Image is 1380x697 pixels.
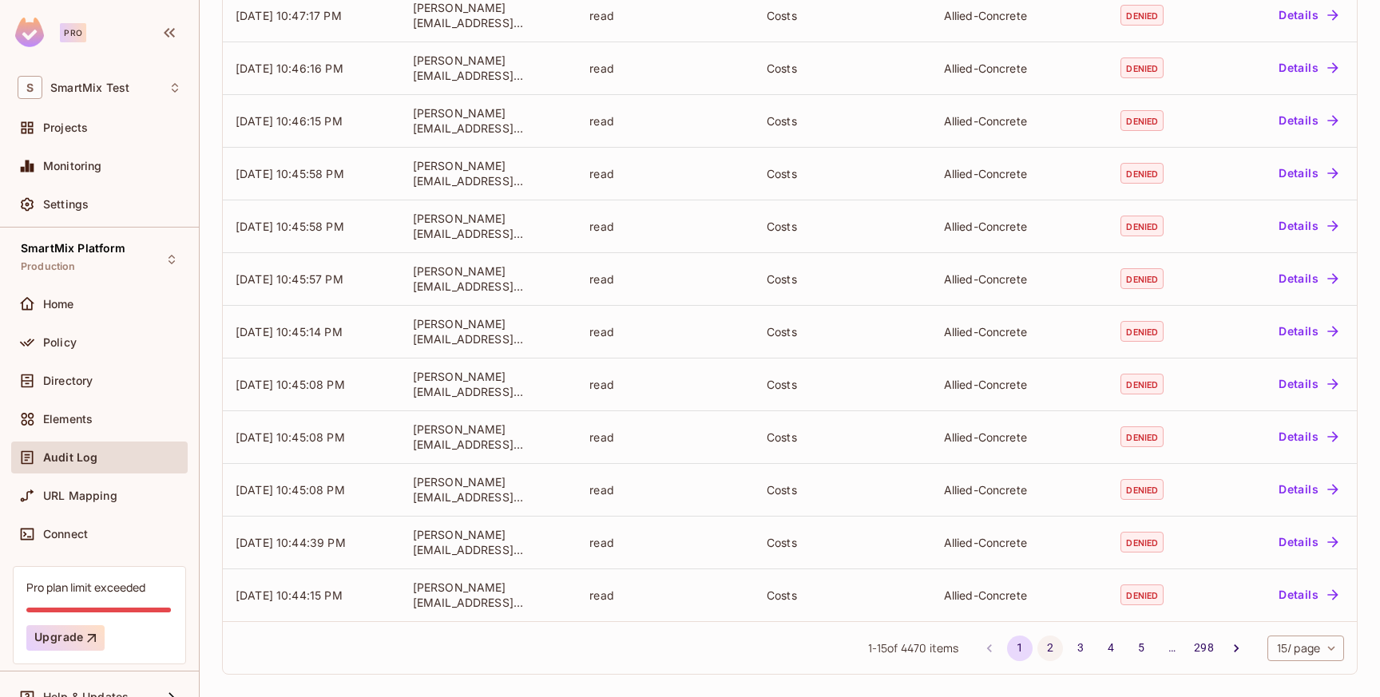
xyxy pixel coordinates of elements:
[43,336,77,349] span: Policy
[236,378,345,391] span: [DATE] 10:45:08 PM
[236,9,342,22] span: [DATE] 10:47:17 PM
[1120,321,1164,342] span: denied
[1120,584,1164,605] span: denied
[944,430,1096,445] div: Allied-Concrete
[413,158,565,188] div: [PERSON_NAME][EMAIL_ADDRESS][PERSON_NAME][DOMAIN_NAME]
[944,61,1096,76] div: Allied-Concrete
[413,53,565,83] div: [PERSON_NAME][EMAIL_ADDRESS][PERSON_NAME][DOMAIN_NAME]
[1272,477,1344,502] button: Details
[1120,110,1164,131] span: denied
[26,625,105,651] button: Upgrade
[589,588,741,603] div: read
[21,242,126,255] span: SmartMix Platform
[1120,216,1164,236] span: denied
[413,105,565,136] div: [PERSON_NAME][EMAIL_ADDRESS][PERSON_NAME][DOMAIN_NAME]
[767,482,918,497] div: Costs
[1120,479,1164,500] span: denied
[43,160,102,172] span: Monitoring
[236,220,344,233] span: [DATE] 10:45:58 PM
[944,482,1096,497] div: Allied-Concrete
[1120,163,1164,184] span: denied
[236,114,343,128] span: [DATE] 10:46:15 PM
[944,535,1096,550] div: Allied-Concrete
[589,482,741,497] div: read
[1267,636,1344,661] div: 15 / page
[413,474,565,505] div: [PERSON_NAME][EMAIL_ADDRESS][PERSON_NAME][DOMAIN_NAME]
[767,377,918,392] div: Costs
[413,580,565,610] div: [PERSON_NAME][EMAIL_ADDRESS][PERSON_NAME][DOMAIN_NAME]
[1007,636,1033,661] button: page 1
[1272,266,1344,291] button: Details
[767,61,918,76] div: Costs
[236,272,343,286] span: [DATE] 10:45:57 PM
[589,61,741,76] div: read
[589,113,741,129] div: read
[236,430,345,444] span: [DATE] 10:45:08 PM
[589,324,741,339] div: read
[1272,108,1344,133] button: Details
[589,8,741,23] div: read
[767,166,918,181] div: Costs
[18,76,42,99] span: S
[944,166,1096,181] div: Allied-Concrete
[1272,213,1344,239] button: Details
[1189,636,1218,661] button: Go to page 298
[589,535,741,550] div: read
[1120,268,1164,289] span: denied
[944,8,1096,23] div: Allied-Concrete
[413,422,565,452] div: [PERSON_NAME][EMAIL_ADDRESS][PERSON_NAME][DOMAIN_NAME]
[1120,426,1164,447] span: denied
[43,198,89,211] span: Settings
[589,430,741,445] div: read
[944,219,1096,234] div: Allied-Concrete
[1272,2,1344,28] button: Details
[26,580,145,595] div: Pro plan limit exceeded
[767,113,918,129] div: Costs
[767,271,918,287] div: Costs
[767,535,918,550] div: Costs
[589,166,741,181] div: read
[1120,374,1164,394] span: denied
[944,113,1096,129] div: Allied-Concrete
[43,528,88,541] span: Connect
[43,298,74,311] span: Home
[589,219,741,234] div: read
[767,430,918,445] div: Costs
[50,81,129,94] span: Workspace: SmartMix Test
[43,413,93,426] span: Elements
[944,324,1096,339] div: Allied-Concrete
[1272,424,1344,449] button: Details
[1037,636,1063,661] button: Go to page 2
[413,369,565,399] div: [PERSON_NAME][EMAIL_ADDRESS][PERSON_NAME][DOMAIN_NAME]
[974,636,1251,661] nav: pagination navigation
[1272,160,1344,186] button: Details
[236,325,343,339] span: [DATE] 10:45:14 PM
[767,588,918,603] div: Costs
[589,271,741,287] div: read
[944,271,1096,287] div: Allied-Concrete
[1128,636,1154,661] button: Go to page 5
[236,588,343,602] span: [DATE] 10:44:15 PM
[236,167,344,180] span: [DATE] 10:45:58 PM
[944,377,1096,392] div: Allied-Concrete
[868,640,959,657] span: 1 - 15 of 4470 items
[1098,636,1124,661] button: Go to page 4
[43,374,93,387] span: Directory
[1272,319,1344,344] button: Details
[767,219,918,234] div: Costs
[1272,55,1344,81] button: Details
[413,263,565,294] div: [PERSON_NAME][EMAIL_ADDRESS][PERSON_NAME][DOMAIN_NAME]
[43,489,117,502] span: URL Mapping
[589,377,741,392] div: read
[21,260,76,273] span: Production
[43,451,97,464] span: Audit Log
[60,23,86,42] div: Pro
[1120,532,1164,552] span: denied
[767,8,918,23] div: Costs
[1272,371,1344,397] button: Details
[1272,582,1344,608] button: Details
[1272,529,1344,555] button: Details
[1159,640,1184,655] div: …
[413,211,565,241] div: [PERSON_NAME][EMAIL_ADDRESS][PERSON_NAME][DOMAIN_NAME]
[236,483,345,497] span: [DATE] 10:45:08 PM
